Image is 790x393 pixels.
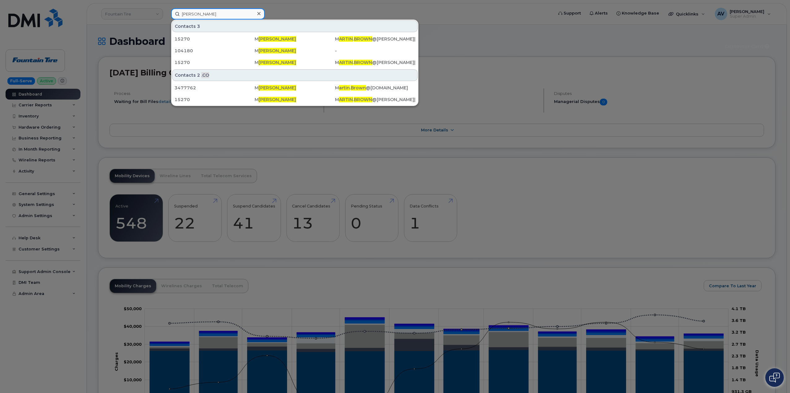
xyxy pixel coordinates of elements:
[174,85,255,91] div: 3477762
[197,72,200,78] span: 2
[259,85,296,91] span: [PERSON_NAME]
[335,48,415,54] div: -
[174,96,255,103] div: 15270
[335,59,415,66] div: M . @[PERSON_NAME][DOMAIN_NAME]
[201,72,209,78] span: .CO
[354,97,372,102] span: BROWN
[172,69,418,81] div: Contacts
[174,48,255,54] div: 104180
[259,97,296,102] span: [PERSON_NAME]
[335,36,415,42] div: M . @[PERSON_NAME][DOMAIN_NAME]
[339,36,353,42] span: ARTIN
[255,48,335,54] div: M
[354,60,372,65] span: BROWN
[259,48,296,53] span: [PERSON_NAME]
[172,33,418,45] a: 15270M[PERSON_NAME]MARTIN.BROWN@[PERSON_NAME][DOMAIN_NAME]
[259,36,296,42] span: [PERSON_NAME]
[769,373,780,382] img: Open chat
[255,85,335,91] div: M
[255,36,335,42] div: M
[172,57,418,68] a: 15270M[PERSON_NAME]MARTIN.BROWN@[PERSON_NAME][DOMAIN_NAME]
[351,85,366,91] span: Brown
[339,97,353,102] span: ARTIN
[255,96,335,103] div: M
[339,85,350,91] span: artin
[172,20,418,32] div: Contacts
[259,60,296,65] span: [PERSON_NAME]
[172,94,418,105] a: 15270M[PERSON_NAME]MARTIN.BROWN@[PERSON_NAME][DOMAIN_NAME]
[339,60,353,65] span: ARTIN
[174,59,255,66] div: 15270
[255,59,335,66] div: M
[172,45,418,56] a: 104180M[PERSON_NAME]-
[335,85,415,91] div: M . @[DOMAIN_NAME]
[354,36,372,42] span: BROWN
[174,36,255,42] div: 15270
[197,23,200,29] span: 3
[335,96,415,103] div: M . @[PERSON_NAME][DOMAIN_NAME]
[172,82,418,93] a: 3477762M[PERSON_NAME]Martin.Brown@[DOMAIN_NAME]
